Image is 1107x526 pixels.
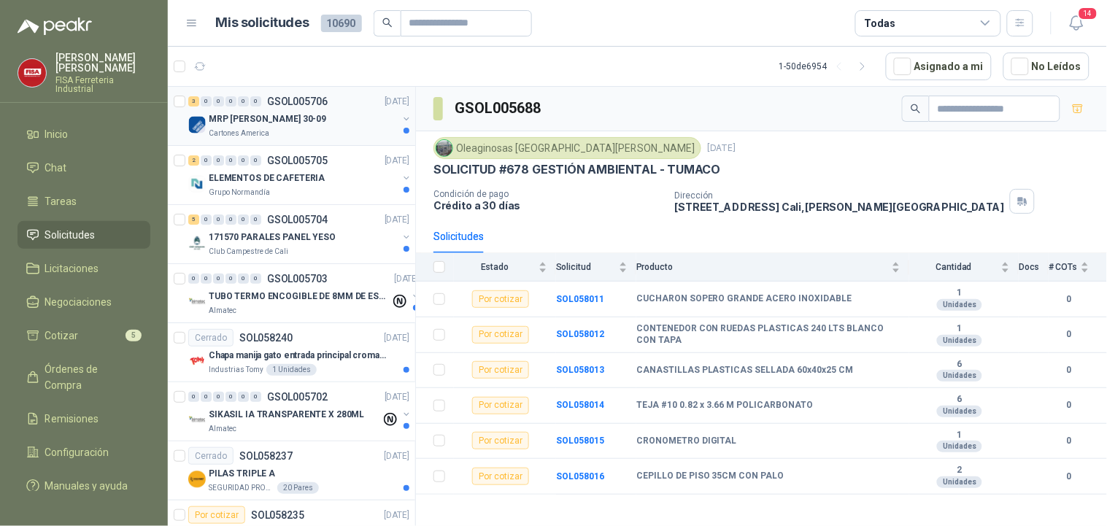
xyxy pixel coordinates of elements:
p: [DATE] [385,449,409,463]
a: SOL058013 [556,365,604,375]
span: search [382,18,393,28]
p: Club Campestre de Cali [209,246,288,258]
img: Logo peakr [18,18,92,35]
span: Manuales y ayuda [45,478,128,494]
span: Negociaciones [45,294,112,310]
span: Remisiones [45,411,99,427]
div: 0 [201,214,212,225]
div: 0 [213,392,224,402]
img: Company Logo [436,140,452,156]
span: 14 [1078,7,1098,20]
div: 0 [201,274,212,284]
p: Crédito a 30 días [433,199,663,212]
p: ELEMENTOS DE CAFETERIA [209,171,325,185]
th: # COTs [1049,253,1107,282]
div: 0 [238,214,249,225]
b: 0 [1049,328,1089,341]
img: Company Logo [188,352,206,370]
p: [DATE] [385,154,409,168]
b: 0 [1049,293,1089,306]
a: 0 0 0 0 0 0 GSOL005703[DATE] Company LogoTUBO TERMO ENCOGIBLE DE 8MM DE ESPESOR X 5CMSAlmatec [188,270,422,317]
a: 2 0 0 0 0 0 GSOL005705[DATE] Company LogoELEMENTOS DE CAFETERIAGrupo Normandía [188,152,412,198]
p: 171570 PARALES PANEL YESO [209,231,336,244]
a: Solicitudes [18,221,150,249]
div: Cerrado [188,447,234,465]
p: [DATE] [385,508,409,522]
div: Por cotizar [472,361,529,379]
img: Company Logo [188,175,206,193]
div: Solicitudes [433,228,484,244]
span: Configuración [45,444,109,460]
h3: GSOL005688 [455,97,543,120]
button: No Leídos [1003,53,1089,80]
span: 10690 [321,15,362,32]
div: Por cotizar [472,397,529,414]
span: Órdenes de Compra [45,361,136,393]
div: 3 [188,96,199,107]
div: Todas [865,15,895,31]
span: search [911,104,921,114]
img: Company Logo [188,411,206,429]
p: [DATE] [707,142,736,155]
p: Grupo Normandía [209,187,270,198]
div: Cerrado [188,329,234,347]
p: Industrias Tomy [209,364,263,376]
div: 0 [201,96,212,107]
span: Producto [636,262,889,272]
a: Chat [18,154,150,182]
div: 20 Pares [277,482,319,494]
div: 1 Unidades [266,364,317,376]
span: Inicio [45,126,69,142]
p: GSOL005705 [267,155,328,166]
b: TEJA #10 0.82 x 3.66 M POLICARBONATO [636,400,814,411]
div: 0 [238,96,249,107]
div: 0 [238,274,249,284]
div: Unidades [937,441,982,452]
a: Inicio [18,120,150,148]
a: Tareas [18,187,150,215]
p: GSOL005704 [267,214,328,225]
div: Unidades [937,335,982,347]
p: Dirección [675,190,1005,201]
a: Negociaciones [18,288,150,316]
div: 0 [225,274,236,284]
p: SIKASIL IA TRANSPARENTE X 280ML [209,408,364,422]
div: Unidades [937,406,982,417]
b: 0 [1049,434,1089,448]
div: 0 [213,214,224,225]
div: 5 [188,214,199,225]
div: 0 [250,392,261,402]
p: GSOL005703 [267,274,328,284]
b: 6 [909,394,1010,406]
b: CANASTILLAS PLASTICAS SELLADA 60x40x25 CM [636,365,854,376]
div: 0 [188,274,199,284]
img: Company Logo [188,471,206,488]
span: Chat [45,160,67,176]
a: 5 0 0 0 0 0 GSOL005704[DATE] Company Logo171570 PARALES PANEL YESOClub Campestre de Cali [188,211,412,258]
span: Estado [454,262,536,272]
p: Almatec [209,305,236,317]
b: 6 [909,359,1010,371]
span: Tareas [45,193,77,209]
th: Solicitud [556,253,636,282]
div: 0 [225,155,236,166]
p: MRP [PERSON_NAME] 30-09 [209,112,326,126]
th: Estado [454,253,556,282]
p: [DATE] [394,272,419,286]
b: 0 [1049,470,1089,484]
div: Unidades [937,476,982,488]
p: SOLICITUD #678 GESTIÓN AMBIENTAL - TUMACO [433,162,721,177]
p: PILAS TRIPLE A [209,467,275,481]
b: 1 [909,430,1010,441]
b: 0 [1049,398,1089,412]
a: CerradoSOL058240[DATE] Company LogoChapa manija gato entrada principal cromado mate llave de segu... [168,323,415,382]
img: Company Logo [188,234,206,252]
b: 1 [909,287,1010,299]
a: Licitaciones [18,255,150,282]
b: SOL058012 [556,329,604,339]
a: SOL058015 [556,436,604,446]
div: 0 [238,155,249,166]
div: Por cotizar [472,326,529,344]
div: Por cotizar [472,290,529,308]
